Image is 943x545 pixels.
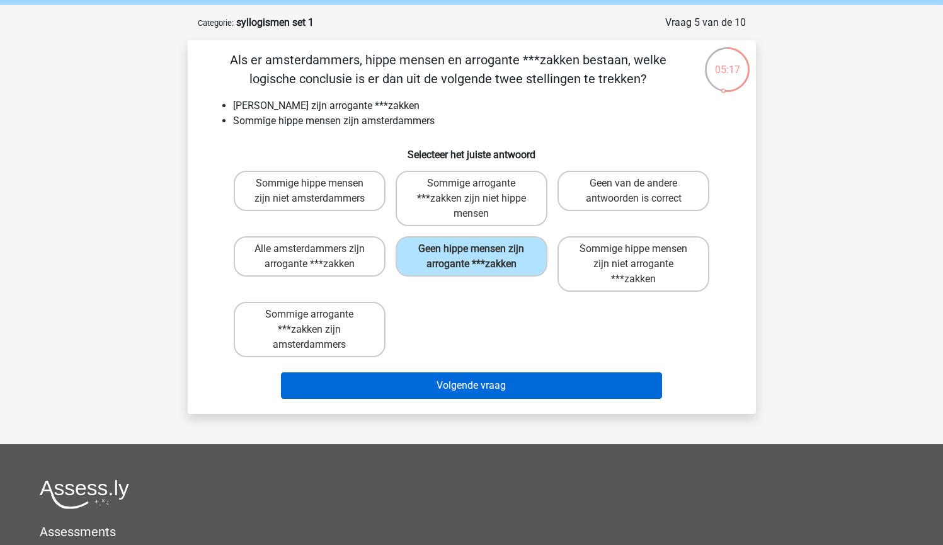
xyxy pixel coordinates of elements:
img: Assessly logo [40,479,129,509]
label: Sommige hippe mensen zijn niet amsterdammers [234,171,386,211]
label: Sommige arrogante ***zakken zijn niet hippe mensen [396,171,547,226]
label: Geen hippe mensen zijn arrogante ***zakken [396,236,547,277]
p: Als er amsterdammers, hippe mensen en arrogante ***zakken bestaan, welke logische conclusie is er... [208,50,689,88]
div: Vraag 5 van de 10 [665,15,746,30]
h6: Selecteer het juiste antwoord [208,139,736,161]
li: [PERSON_NAME] zijn arrogante ***zakken [233,98,736,113]
label: Sommige arrogante ***zakken zijn amsterdammers [234,302,386,357]
h5: Assessments [40,524,903,539]
button: Volgende vraag [281,372,662,399]
strong: syllogismen set 1 [236,16,314,28]
small: Categorie: [198,18,234,28]
div: 05:17 [704,46,751,77]
li: Sommige hippe mensen zijn amsterdammers [233,113,736,129]
label: Geen van de andere antwoorden is correct [557,171,709,211]
label: Alle amsterdammers zijn arrogante ***zakken [234,236,386,277]
label: Sommige hippe mensen zijn niet arrogante ***zakken [557,236,709,292]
